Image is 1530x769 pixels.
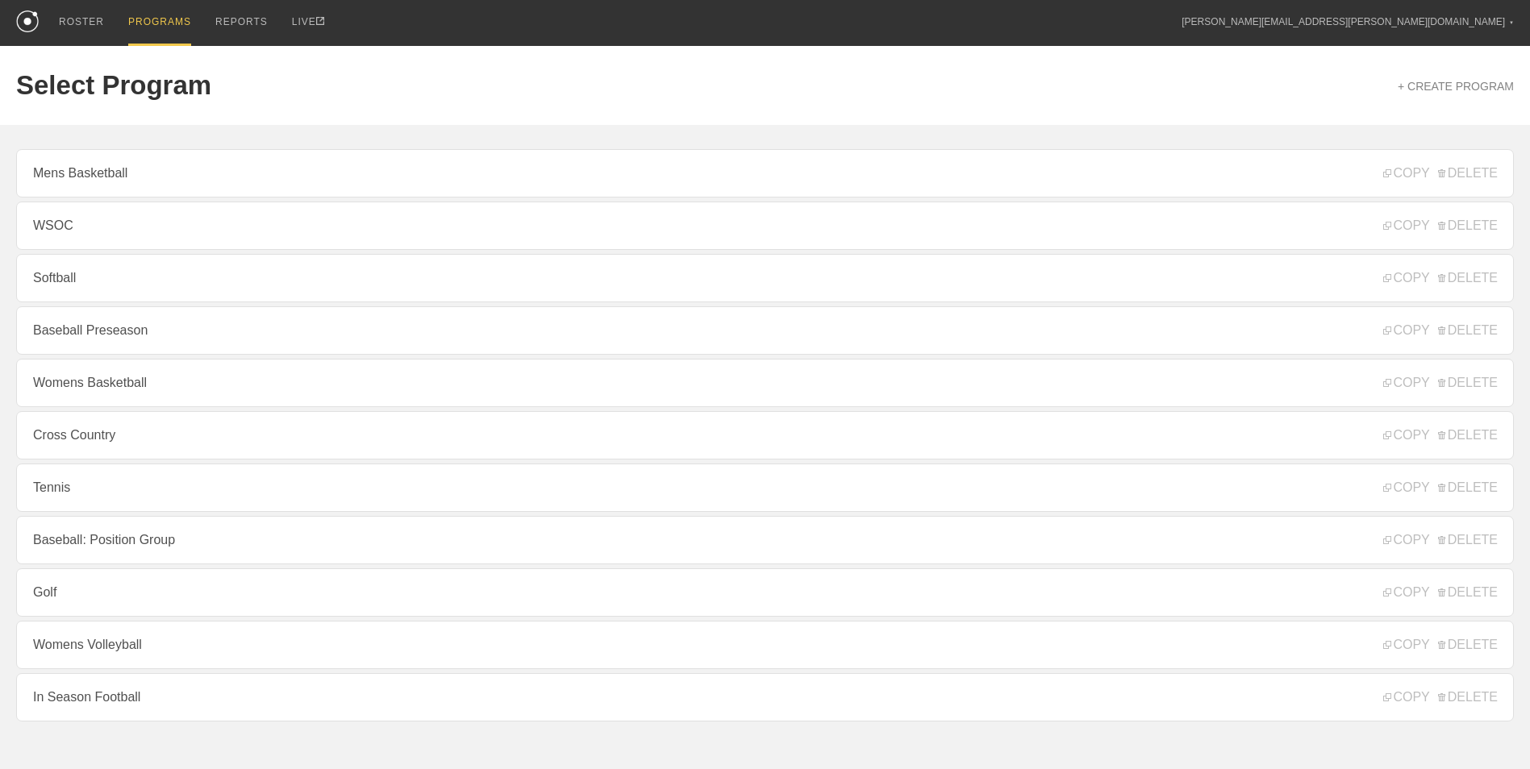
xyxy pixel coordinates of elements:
[1509,18,1514,27] div: ▼
[1383,376,1429,390] span: COPY
[1438,218,1498,233] span: DELETE
[1438,533,1498,547] span: DELETE
[16,202,1514,250] a: WSOC
[16,254,1514,302] a: Softball
[1383,480,1429,495] span: COPY
[16,359,1514,407] a: Womens Basketball
[1438,166,1498,181] span: DELETE
[1438,376,1498,390] span: DELETE
[16,463,1514,512] a: Tennis
[1383,428,1429,443] span: COPY
[16,673,1514,721] a: In Season Football
[16,411,1514,459] a: Cross Country
[1383,271,1429,285] span: COPY
[1438,271,1498,285] span: DELETE
[1438,480,1498,495] span: DELETE
[1383,218,1429,233] span: COPY
[16,306,1514,355] a: Baseball Preseason
[16,621,1514,669] a: Womens Volleyball
[16,149,1514,197] a: Mens Basketball
[1240,582,1530,769] iframe: Chat Widget
[16,568,1514,617] a: Golf
[1438,428,1498,443] span: DELETE
[1383,166,1429,181] span: COPY
[1383,323,1429,338] span: COPY
[1398,80,1514,93] a: + CREATE PROGRAM
[16,10,39,32] img: logo
[1438,323,1498,338] span: DELETE
[16,516,1514,564] a: Baseball: Position Group
[1383,533,1429,547] span: COPY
